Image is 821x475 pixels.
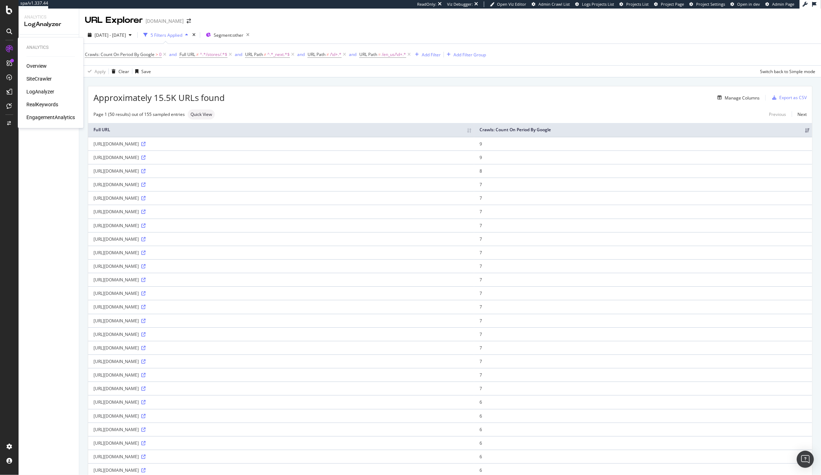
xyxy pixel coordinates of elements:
[626,1,649,7] span: Projects List
[187,19,191,24] div: arrow-right-arrow-left
[109,66,129,77] button: Clear
[132,66,151,77] button: Save
[93,141,469,147] div: [URL][DOMAIN_NAME]
[378,51,381,57] span: =
[95,68,106,75] div: Apply
[93,223,469,229] div: [URL][DOMAIN_NAME]
[191,31,197,39] div: times
[24,20,73,29] div: LogAnalyzer
[200,50,227,60] span: ^.*/stores/.*$
[196,51,199,57] span: ≠
[93,358,469,364] div: [URL][DOMAIN_NAME]
[93,263,469,269] div: [URL][DOMAIN_NAME]
[474,286,812,300] td: 7
[26,101,58,108] a: RealKeywords
[474,164,812,178] td: 8
[203,29,252,41] button: Segment:other
[661,1,684,7] span: Project Page
[696,1,725,7] span: Project Settings
[757,66,815,77] button: Switch back to Simple mode
[474,205,812,218] td: 7
[474,137,812,150] td: 9
[85,29,135,41] button: [DATE] - [DATE]
[93,209,469,215] div: [URL][DOMAIN_NAME]
[349,51,356,58] button: and
[93,195,469,201] div: [URL][DOMAIN_NAME]
[417,1,436,7] div: ReadOnly:
[474,219,812,232] td: 7
[474,368,812,382] td: 7
[214,32,243,38] span: Segment: other
[474,259,812,273] td: 7
[188,109,215,119] div: neutral label
[474,314,812,327] td: 7
[619,1,649,7] a: Projects List
[93,345,469,351] div: [URL][DOMAIN_NAME]
[93,168,469,174] div: [URL][DOMAIN_NAME]
[447,1,473,7] div: Viz Debugger:
[93,427,469,433] div: [URL][DOMAIN_NAME]
[141,29,191,41] button: 5 Filters Applied
[760,68,815,75] div: Switch back to Simple mode
[797,451,814,468] div: Open Intercom Messenger
[769,92,807,103] button: Export as CSV
[26,45,75,51] div: Analytics
[382,50,406,60] span: /en_us/\d+.*
[85,66,106,77] button: Apply
[93,385,469,392] div: [URL][DOMAIN_NAME]
[26,62,47,70] div: Overview
[93,318,469,324] div: [URL][DOMAIN_NAME]
[538,1,570,7] span: Admin Crawl List
[169,51,177,57] div: and
[95,32,126,38] span: [DATE] - [DATE]
[725,95,760,101] div: Manage Columns
[474,382,812,395] td: 7
[474,273,812,286] td: 7
[93,399,469,405] div: [URL][DOMAIN_NAME]
[93,467,469,473] div: [URL][DOMAIN_NAME]
[715,93,760,102] button: Manage Columns
[474,327,812,341] td: 7
[474,123,812,137] th: Crawls: Count On Period By Google: activate to sort column ascending
[444,50,486,59] button: Add Filter Group
[412,50,441,59] button: Add Filter
[349,51,356,57] div: and
[93,413,469,419] div: [URL][DOMAIN_NAME]
[474,246,812,259] td: 7
[93,454,469,460] div: [URL][DOMAIN_NAME]
[474,341,812,354] td: 7
[26,114,75,121] a: EngagementAnalytics
[93,154,469,160] div: [URL][DOMAIN_NAME]
[93,304,469,310] div: [URL][DOMAIN_NAME]
[359,51,377,57] span: URL Path
[93,331,469,337] div: [URL][DOMAIN_NAME]
[26,75,52,82] a: SiteCrawler
[474,395,812,409] td: 6
[654,1,684,7] a: Project Page
[93,277,469,283] div: [URL][DOMAIN_NAME]
[93,372,469,378] div: [URL][DOMAIN_NAME]
[245,51,263,57] span: URL Path
[326,51,329,57] span: ≠
[474,409,812,423] td: 6
[689,1,725,7] a: Project Settings
[264,51,267,57] span: ≠
[93,182,469,188] div: [URL][DOMAIN_NAME]
[26,88,54,95] a: LogAnalyzer
[93,92,225,104] span: Approximately 15.5K URLs found
[532,1,570,7] a: Admin Crawl List
[179,51,195,57] span: Full URL
[792,109,807,119] a: Next
[267,50,290,60] span: ^.*_next.*$
[88,123,474,137] th: Full URL: activate to sort column ascending
[330,50,341,60] span: /\d+.*
[93,440,469,446] div: [URL][DOMAIN_NAME]
[474,178,812,191] td: 7
[575,1,614,7] a: Logs Projects List
[490,1,526,7] a: Open Viz Editor
[474,436,812,450] td: 6
[474,423,812,436] td: 6
[146,17,184,25] div: [DOMAIN_NAME]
